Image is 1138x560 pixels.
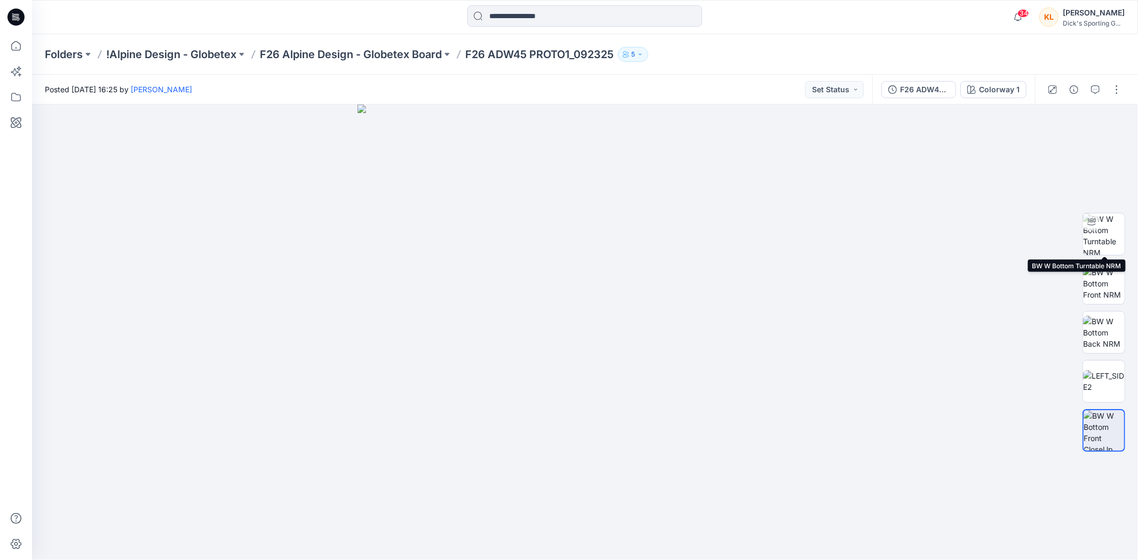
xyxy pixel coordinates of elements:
a: F26 Alpine Design - Globetex Board [260,47,442,62]
span: 34 [1017,9,1029,18]
button: 5 [618,47,648,62]
p: F26 ADW45 PROTO1_092325 [465,47,614,62]
button: F26 ADW45 PROTO1_092325 [881,81,956,98]
div: KL [1039,7,1059,27]
button: Details [1065,81,1083,98]
p: 5 [631,49,635,60]
span: Posted [DATE] 16:25 by [45,84,192,95]
a: [PERSON_NAME] [131,85,192,94]
img: LEFT_SIDE2 [1083,370,1125,393]
img: eyJhbGciOiJIUzI1NiIsImtpZCI6IjAiLCJzbHQiOiJzZXMiLCJ0eXAiOiJKV1QifQ.eyJkYXRhIjp7InR5cGUiOiJzdG9yYW... [357,105,813,560]
div: Dick's Sporting G... [1063,19,1125,27]
div: [PERSON_NAME] [1063,6,1125,19]
img: BW W Bottom Turntable NRM [1083,213,1125,255]
a: !Alpine Design - Globetex [106,47,236,62]
a: Folders [45,47,83,62]
div: Colorway 1 [979,84,1020,95]
img: BW W Bottom Front CloseUp NRM [1084,410,1124,451]
img: BW W Bottom Front NRM [1083,267,1125,300]
button: Colorway 1 [960,81,1026,98]
div: F26 ADW45 PROTO1_092325 [900,84,949,95]
img: BW W Bottom Back NRM [1083,316,1125,349]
